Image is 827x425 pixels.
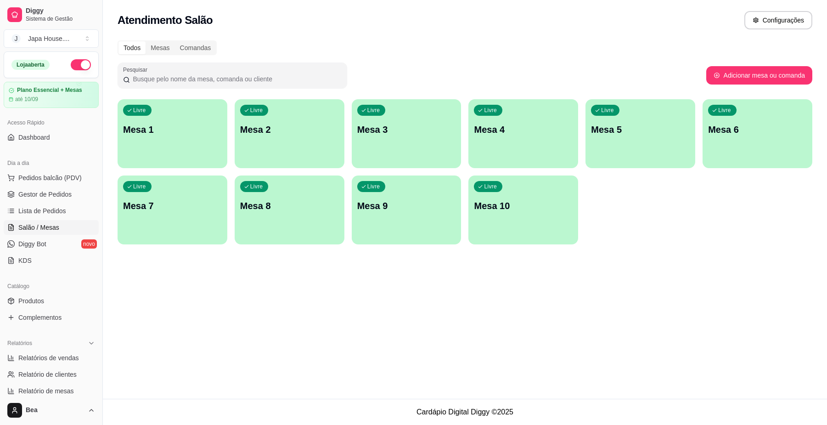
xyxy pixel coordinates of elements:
a: Lista de Pedidos [4,204,99,218]
div: Acesso Rápido [4,115,99,130]
p: Livre [367,107,380,114]
div: Todos [118,41,146,54]
div: Comandas [175,41,216,54]
div: Loja aberta [11,60,50,70]
span: Relatório de mesas [18,386,74,396]
span: Bea [26,406,84,414]
span: Relatório de clientes [18,370,77,379]
p: Mesa 4 [474,123,573,136]
a: Plano Essencial + Mesasaté 10/09 [4,82,99,108]
button: LivreMesa 4 [468,99,578,168]
div: Dia a dia [4,156,99,170]
p: Livre [250,107,263,114]
label: Pesquisar [123,66,151,74]
a: Dashboard [4,130,99,145]
a: Relatórios de vendas [4,351,99,365]
button: Bea [4,399,99,421]
a: KDS [4,253,99,268]
footer: Cardápio Digital Diggy © 2025 [103,399,827,425]
p: Mesa 5 [591,123,690,136]
button: LivreMesa 7 [118,176,227,244]
p: Mesa 6 [708,123,807,136]
span: Produtos [18,296,44,306]
button: Alterar Status [71,59,91,70]
button: LivreMesa 8 [235,176,344,244]
span: Relatórios de vendas [18,353,79,363]
div: Mesas [146,41,174,54]
button: LivreMesa 5 [585,99,695,168]
p: Mesa 10 [474,199,573,212]
p: Mesa 2 [240,123,339,136]
p: Livre [133,107,146,114]
span: Diggy [26,7,95,15]
button: LivreMesa 10 [468,176,578,244]
button: LivreMesa 9 [352,176,461,244]
a: DiggySistema de Gestão [4,4,99,26]
span: Sistema de Gestão [26,15,95,23]
p: Mesa 3 [357,123,456,136]
button: Select a team [4,29,99,48]
h2: Atendimento Salão [118,13,213,28]
a: Relatório de clientes [4,367,99,382]
p: Livre [133,183,146,190]
span: Relatórios [7,340,32,347]
div: Catálogo [4,279,99,294]
p: Livre [484,107,497,114]
button: Configurações [744,11,812,29]
button: LivreMesa 2 [235,99,344,168]
a: Complementos [4,310,99,325]
span: Dashboard [18,133,50,142]
p: Livre [718,107,731,114]
span: Salão / Mesas [18,223,59,232]
article: Plano Essencial + Mesas [17,87,82,94]
p: Livre [367,183,380,190]
p: Livre [601,107,614,114]
span: Complementos [18,313,62,322]
p: Mesa 9 [357,199,456,212]
span: Diggy Bot [18,239,46,249]
p: Livre [484,183,497,190]
span: Gestor de Pedidos [18,190,72,199]
input: Pesquisar [130,74,342,84]
a: Salão / Mesas [4,220,99,235]
a: Relatório de mesas [4,384,99,398]
span: KDS [18,256,32,265]
span: Lista de Pedidos [18,206,66,215]
button: LivreMesa 1 [118,99,227,168]
button: Pedidos balcão (PDV) [4,170,99,185]
button: LivreMesa 3 [352,99,461,168]
p: Mesa 8 [240,199,339,212]
p: Mesa 1 [123,123,222,136]
span: Pedidos balcão (PDV) [18,173,82,182]
p: Mesa 7 [123,199,222,212]
button: Adicionar mesa ou comanda [706,66,812,85]
a: Produtos [4,294,99,308]
span: J [11,34,21,43]
div: Japa House. ... [28,34,69,43]
a: Diggy Botnovo [4,237,99,251]
a: Gestor de Pedidos [4,187,99,202]
button: LivreMesa 6 [703,99,812,168]
article: até 10/09 [15,96,38,103]
p: Livre [250,183,263,190]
